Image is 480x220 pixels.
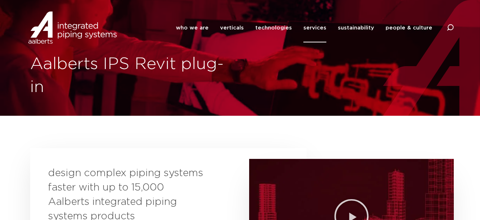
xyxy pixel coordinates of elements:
a: services [303,13,326,42]
nav: Menu [176,13,432,42]
a: who we are [176,13,209,42]
a: verticals [220,13,244,42]
h1: Aalberts IPS Revit plug-in [30,53,237,99]
a: people & culture [386,13,432,42]
a: sustainability [338,13,374,42]
a: technologies [255,13,292,42]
